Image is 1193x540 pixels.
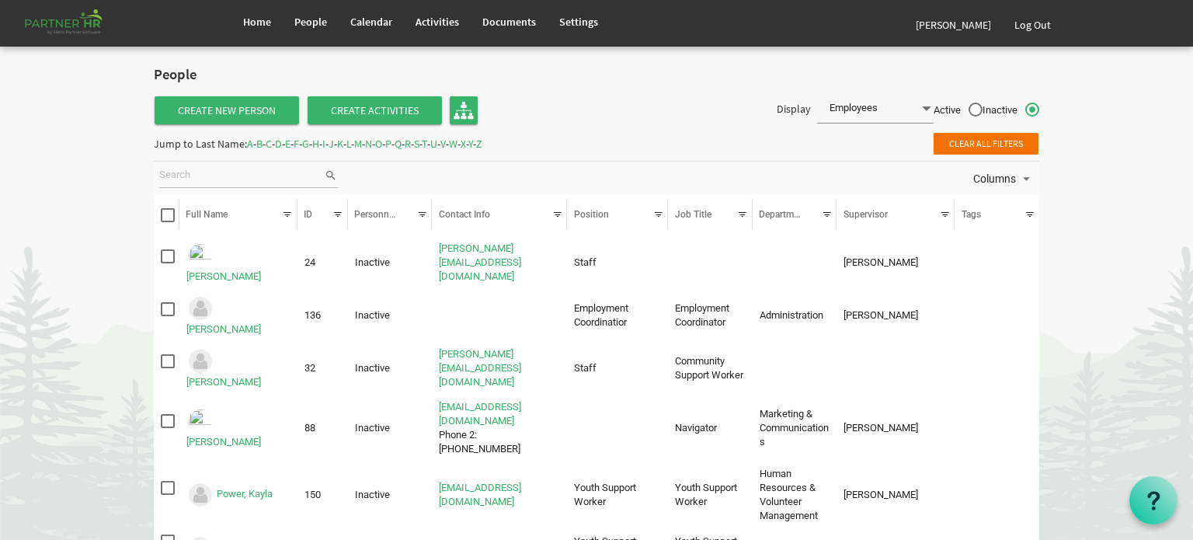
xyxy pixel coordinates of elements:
[759,209,812,220] span: Departments
[955,239,1039,287] td: column header Tags
[308,96,442,124] span: Create Activities
[753,291,837,340] td: Administration column header Departments
[186,294,214,322] img: Could not locate image
[159,164,324,187] input: Search
[247,137,253,151] span: A
[154,131,482,156] div: Jump to Last Name: - - - - - - - - - - - - - - - - - - - - - - - - -
[449,137,457,151] span: W
[297,397,348,459] td: 88 column header ID
[970,162,1037,194] div: Columns
[934,133,1038,155] span: Clear all filters
[297,464,348,526] td: 150 column header ID
[753,239,837,287] td: column header Departments
[422,137,427,151] span: T
[567,397,668,459] td: column header Position
[186,376,261,388] a: [PERSON_NAME]
[275,137,282,151] span: D
[753,344,837,392] td: column header Departments
[354,137,362,151] span: M
[668,239,753,287] td: column header Job Title
[154,239,179,287] td: checkbox
[312,137,319,151] span: H
[186,270,261,282] a: [PERSON_NAME]
[983,103,1039,117] span: Inactive
[836,291,955,340] td: Hutton, Jessica column header Supervisor
[843,209,888,220] span: Supervisor
[904,3,1003,47] a: [PERSON_NAME]
[934,103,983,117] span: Active
[329,137,334,151] span: J
[354,209,419,220] span: Personnel Type
[179,344,297,392] td: Potts, Marla is template cell column header Full Name
[297,239,348,287] td: 24 column header ID
[385,137,391,151] span: P
[348,344,433,392] td: Inactive column header Personnel Type
[186,209,228,220] span: Full Name
[375,137,382,151] span: O
[1003,3,1063,47] a: Log Out
[468,137,473,151] span: Y
[668,397,753,459] td: Navigator column header Job Title
[836,239,955,287] td: Wilson, Wayne column header Supervisor
[154,397,179,459] td: checkbox
[955,397,1039,459] td: column header Tags
[962,209,981,220] span: Tags
[567,291,668,340] td: Employment Coordinatior column header Position
[439,242,521,282] a: [PERSON_NAME][EMAIL_ADDRESS][DOMAIN_NAME]
[297,291,348,340] td: 136 column header ID
[439,482,521,507] a: [EMAIL_ADDRESS][DOMAIN_NAME]
[322,137,325,151] span: I
[675,209,711,220] span: Job Title
[348,464,433,526] td: Inactive column header Personnel Type
[454,100,474,120] img: org-chart.svg
[439,209,490,220] span: Contact Info
[350,15,392,29] span: Calendar
[395,137,402,151] span: Q
[348,291,433,340] td: Inactive column header Personnel Type
[567,239,668,287] td: Staff column header Position
[432,397,567,459] td: terrip@theopendoors.caPhone 2: 780-360-3868 is template cell column header Contact Info
[955,344,1039,392] td: column header Tags
[346,137,351,151] span: L
[266,137,272,151] span: C
[476,137,482,151] span: Z
[836,397,955,459] td: Knox, Kaitlyn column header Supervisor
[297,344,348,392] td: 32 column header ID
[668,291,753,340] td: Employment Coordinator column header Job Title
[294,137,299,151] span: F
[482,15,536,29] span: Documents
[559,15,598,29] span: Settings
[753,397,837,459] td: Marketing & Communications column header Departments
[186,347,214,375] img: Could not locate image
[668,344,753,392] td: Community Support Worker column header Job Title
[955,464,1039,526] td: column header Tags
[294,15,327,29] span: People
[156,162,340,194] div: Search
[179,291,297,340] td: Poole, Melanie is template cell column header Full Name
[304,209,312,220] span: ID
[155,96,299,124] a: Create New Person
[970,169,1037,189] button: Columns
[439,348,521,388] a: [PERSON_NAME][EMAIL_ADDRESS][DOMAIN_NAME]
[324,167,338,184] span: search
[432,344,567,392] td: marla@camroseopendoor.com is template cell column header Contact Info
[217,488,273,500] a: Power, Kayla
[461,137,466,151] span: X
[179,239,297,287] td: Pilkington, Emma is template cell column header Full Name
[302,137,309,151] span: G
[567,464,668,526] td: Youth Support Worker column header Position
[186,407,214,435] img: Emp-1ea83291-59fb-4d19-9043-50f777905d10.png
[186,323,261,335] a: [PERSON_NAME]
[414,137,419,151] span: S
[439,401,521,427] a: [EMAIL_ADDRESS][DOMAIN_NAME]
[348,397,433,459] td: Inactive column header Personnel Type
[836,344,955,392] td: column header Supervisor
[154,291,179,340] td: checkbox
[337,137,343,151] span: K
[450,96,478,124] a: Organisation Chart
[365,137,372,151] span: N
[285,137,290,151] span: E
[416,15,459,29] span: Activities
[243,15,271,29] span: Home
[836,464,955,526] td: Shott, Morgan column header Supervisor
